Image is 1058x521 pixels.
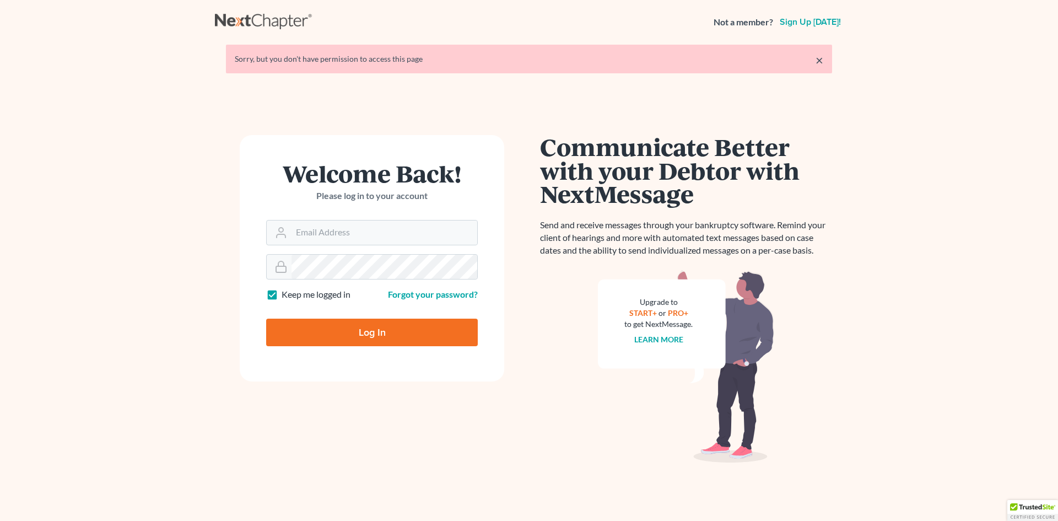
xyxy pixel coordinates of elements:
a: PRO+ [668,308,688,318]
div: Sorry, but you don't have permission to access this page [235,53,823,65]
a: Learn more [634,335,683,344]
input: Email Address [292,221,477,245]
div: TrustedSite Certified [1007,500,1058,521]
h1: Communicate Better with your Debtor with NextMessage [540,135,832,206]
a: × [816,53,823,67]
input: Log In [266,319,478,346]
strong: Not a member? [714,16,773,29]
h1: Welcome Back! [266,162,478,185]
span: or [658,308,666,318]
p: Please log in to your account [266,190,478,202]
div: to get NextMessage. [624,319,693,330]
a: Forgot your password? [388,289,478,299]
p: Send and receive messages through your bankruptcy software. Remind your client of hearings and mo... [540,219,832,257]
div: Upgrade to [624,297,693,308]
a: Sign up [DATE]! [778,18,843,26]
img: nextmessage_bg-59042aed3d76b12b5cd301f8e5b87938c9018125f34e5fa2b7a6b67550977c72.svg [598,270,774,463]
label: Keep me logged in [282,288,350,301]
a: START+ [629,308,657,318]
